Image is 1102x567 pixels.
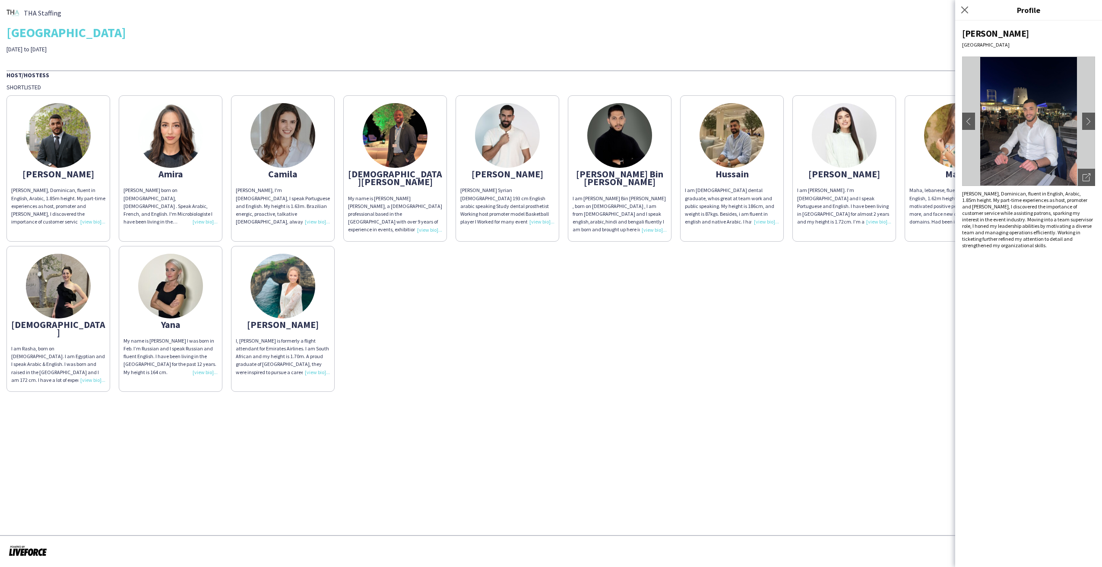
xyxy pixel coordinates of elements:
[24,9,61,17] span: THA Staffing
[6,26,1096,39] div: [GEOGRAPHIC_DATA]
[123,170,218,178] div: Amira
[962,57,1095,186] img: Crew avatar or photo
[685,186,779,226] div: I am [DEMOGRAPHIC_DATA] dental graduate, whos great at team work and public speaking. My height i...
[11,321,105,336] div: [DEMOGRAPHIC_DATA]
[909,170,1004,178] div: Maha
[812,103,877,168] img: thumb-6891fe4fabf94.jpeg
[6,83,1096,91] div: Shortlisted
[909,186,1004,226] div: Maha, lebanese, fluent in Arabic and English, 1.62m height. I am a well motivated positive person...
[924,103,989,168] img: thumb-67d73f9e1acf2.jpeg
[797,170,891,178] div: [PERSON_NAME]
[6,6,19,19] img: thumb-26f2aabb-eaf0-4a61-9c3b-663b996db1ef.png
[1078,169,1095,186] div: Open photos pop-in
[123,186,218,226] div: [PERSON_NAME] born on [DEMOGRAPHIC_DATA], [DEMOGRAPHIC_DATA] . Speak Arabic, French, and English....
[348,170,442,186] div: [DEMOGRAPHIC_DATA][PERSON_NAME]
[685,170,779,178] div: Hussain
[348,195,442,234] div: My name is [PERSON_NAME] [PERSON_NAME], a [DEMOGRAPHIC_DATA] professional based in the [GEOGRAPHI...
[587,103,652,168] img: thumb-67755c6606872.jpeg
[236,337,330,376] div: I, [PERSON_NAME] is formerly a flight attendant for Emirates Airlines. I am South African and my ...
[138,103,203,168] img: thumb-6582a0cdb5742.jpeg
[475,103,540,168] img: thumb-66d43ad786d2c.jpg
[460,170,554,178] div: [PERSON_NAME]
[962,190,1095,249] div: [PERSON_NAME], Dominican, fluent in English, Arabic, 1.85m height. My part-time experiences as ho...
[11,186,105,226] div: [PERSON_NAME], Dominican, fluent in English, Arabic, 1.85m height. My part-time experiences as ho...
[26,103,91,168] img: thumb-3b4bedbe-2bfe-446a-a964-4b882512f058.jpg
[236,321,330,328] div: [PERSON_NAME]
[573,195,667,234] div: I am [PERSON_NAME] Bin [PERSON_NAME] , born on [DEMOGRAPHIC_DATA] , I am from [DEMOGRAPHIC_DATA] ...
[138,254,203,318] img: thumb-6581774468806.jpeg
[123,337,216,375] span: My name is [PERSON_NAME] I was born in Feb. I’m Russian and I speak Russian and fluent English. I...
[26,254,91,318] img: thumb-07583f41-6c61-40be-ad5d-507eb0e7a047.png
[955,4,1102,16] h3: Profile
[236,186,330,226] div: [PERSON_NAME], I'm [DEMOGRAPHIC_DATA], I speak Portuguese and English. My height is 1.63m. Brazil...
[250,103,315,168] img: thumb-6246947601a70.jpeg
[250,254,315,318] img: thumb-60e3c9de-598c-4ab6-9d5b-c36edb721066.jpg
[700,103,764,168] img: thumb-66f50a601efff.jpeg
[9,545,47,557] img: Powered by Liveforce
[460,186,554,226] div: [PERSON_NAME] Syrian [DEMOGRAPHIC_DATA] 193 cm English arabic speaking Study dental prosthetist W...
[123,321,218,328] div: Yana
[363,103,427,168] img: thumb-03812aac-1a8d-4b94-a49e-23dd17b0c0b4.jpg
[6,45,388,53] div: [DATE] to [DATE]
[236,170,330,178] div: Camila
[11,345,105,406] span: I am Rasha, born on [DEMOGRAPHIC_DATA]. I am Egyptian and I speak Arabic & English. I was born an...
[962,41,1095,48] div: [GEOGRAPHIC_DATA]
[6,70,1096,79] div: Host/Hostess
[11,170,105,178] div: [PERSON_NAME]
[962,28,1095,39] div: [PERSON_NAME]
[797,186,891,226] div: I am [PERSON_NAME]. I’m [DEMOGRAPHIC_DATA] and I speak Portuguese and English. I have been living...
[573,170,667,186] div: [PERSON_NAME] Bin [PERSON_NAME]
